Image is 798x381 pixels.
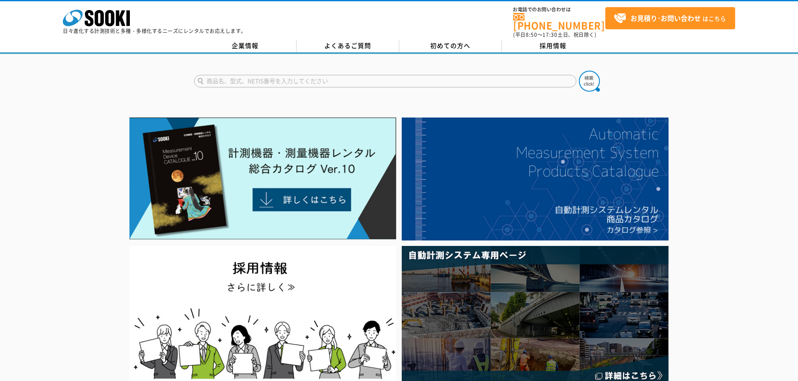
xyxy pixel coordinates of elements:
[542,31,558,38] span: 17:30
[430,41,470,50] span: 初めての方へ
[63,28,246,33] p: 日々進化する計測技術と多種・多様化するニーズにレンタルでお応えします。
[502,40,604,52] a: 採用情報
[402,118,669,240] img: 自動計測システムカタログ
[129,118,396,240] img: Catalog Ver10
[526,31,537,38] span: 8:50
[579,71,600,92] img: btn_search.png
[513,31,596,38] span: (平日 ～ 土日、祝日除く)
[194,75,576,87] input: 商品名、型式、NETIS番号を入力してください
[399,40,502,52] a: 初めての方へ
[297,40,399,52] a: よくあるご質問
[513,13,605,30] a: [PHONE_NUMBER]
[630,13,701,23] strong: お見積り･お問い合わせ
[605,7,735,29] a: お見積り･お問い合わせはこちら
[614,12,726,25] span: はこちら
[194,40,297,52] a: 企業情報
[513,7,605,12] span: お電話でのお問い合わせは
